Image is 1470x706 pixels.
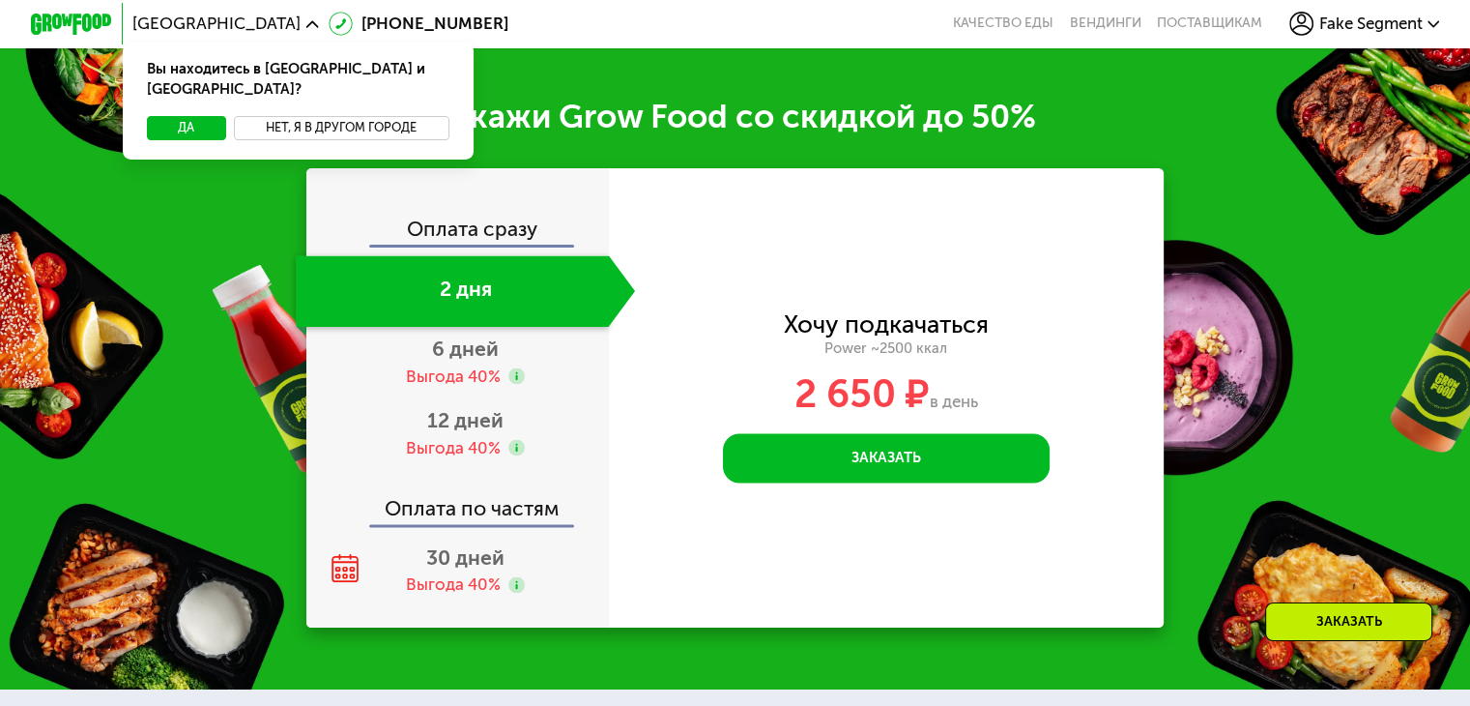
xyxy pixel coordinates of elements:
[432,337,499,361] span: 6 дней
[1157,15,1262,32] div: поставщикам
[794,370,930,417] span: 2 650 ₽
[609,339,1165,358] div: Power ~2500 ккал
[930,392,978,411] span: в день
[147,116,225,140] button: Да
[1318,15,1422,32] span: Fake Segment
[1069,15,1140,32] a: Вендинги
[234,116,449,140] button: Нет, я в другом городе
[308,198,609,246] div: Оплата сразу
[1265,603,1432,641] div: Заказать
[123,43,474,116] div: Вы находитесь в [GEOGRAPHIC_DATA] и [GEOGRAPHIC_DATA]?
[784,313,989,336] div: Хочу подкачаться
[723,433,1050,483] button: Заказать
[427,408,504,432] span: 12 дней
[329,12,508,36] a: [PHONE_NUMBER]
[308,478,609,525] div: Оплата по частям
[953,15,1053,32] a: Качество еды
[406,437,501,459] div: Выгода 40%
[406,574,501,596] div: Выгода 40%
[132,15,301,32] span: [GEOGRAPHIC_DATA]
[406,366,501,388] div: Выгода 40%
[426,545,504,570] span: 30 дней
